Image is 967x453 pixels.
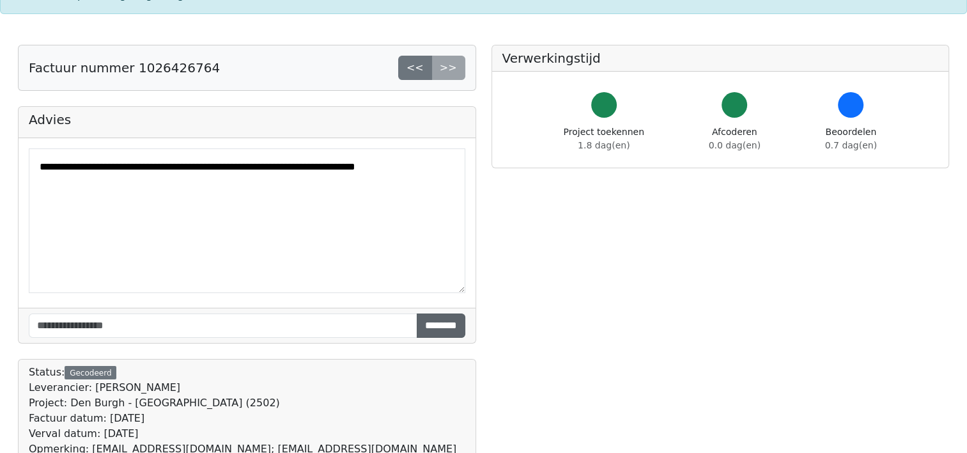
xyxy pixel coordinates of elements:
[29,395,456,411] div: Project: Den Burgh - [GEOGRAPHIC_DATA] (2502)
[825,125,877,152] div: Beoordelen
[398,56,432,80] a: <<
[578,140,630,150] span: 1.8 dag(en)
[29,411,456,426] div: Factuur datum: [DATE]
[709,140,761,150] span: 0.0 dag(en)
[502,51,939,66] h5: Verwerkingstijd
[825,140,877,150] span: 0.7 dag(en)
[29,380,456,395] div: Leverancier: [PERSON_NAME]
[29,426,456,441] div: Verval datum: [DATE]
[29,112,465,127] h5: Advies
[29,60,220,75] h5: Factuur nummer 1026426764
[564,125,644,152] div: Project toekennen
[709,125,761,152] div: Afcoderen
[65,366,116,379] div: Gecodeerd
